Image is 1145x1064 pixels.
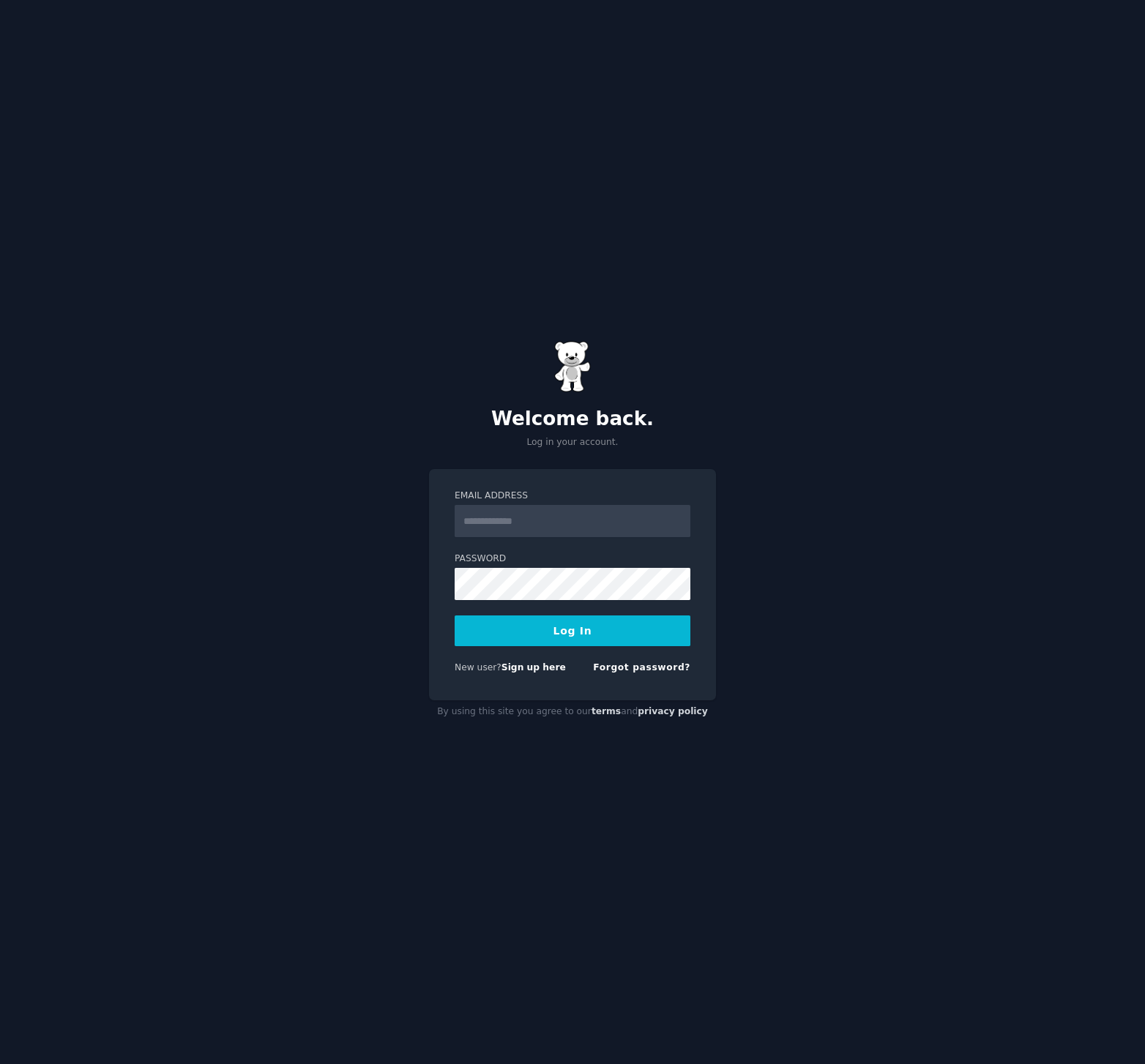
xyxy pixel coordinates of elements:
a: Forgot password? [593,662,690,673]
label: Password [455,552,690,566]
a: terms [592,706,621,716]
a: privacy policy [638,706,708,716]
a: Sign up here [501,662,566,673]
div: By using this site you agree to our and [429,700,716,724]
img: Gummy Bear [554,341,591,392]
p: Log in your account. [429,436,716,449]
h2: Welcome back. [429,408,716,431]
span: New user? [455,662,501,673]
label: Email Address [455,490,690,503]
button: Log In [455,615,690,646]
